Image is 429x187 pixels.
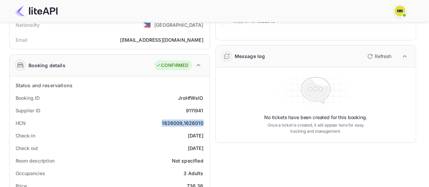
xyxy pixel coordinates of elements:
div: Status and reservations [16,82,73,89]
div: Nationality [16,21,40,29]
div: Room description [16,157,55,164]
div: [GEOGRAPHIC_DATA] [154,21,203,29]
button: Refresh [363,51,394,62]
div: Check out [16,145,38,152]
span: United States [143,19,151,31]
div: JroHfWsIO [178,94,203,101]
p: Refresh [375,53,391,60]
div: Booking details [28,62,65,69]
p: No tickets have been created for this booking. [264,114,367,121]
div: 3 Adults [183,170,203,177]
div: [DATE] [188,145,203,152]
div: [EMAIL_ADDRESS][DOMAIN_NAME] [120,36,203,43]
div: [DATE] [188,132,203,139]
div: Check-in [16,132,35,139]
div: CONFIRMED [156,62,188,69]
p: Once a ticket is created, it will appear here for easy tracking and management. [262,122,369,134]
div: Email [16,36,27,43]
img: LiteAPI Logo [15,5,58,16]
div: Not specified [172,157,203,164]
div: HCN [16,119,26,127]
div: Supplier ID [16,107,40,114]
div: 9111941 [186,107,203,114]
div: 1626009,1626010 [162,119,203,127]
div: Occupancies [16,170,45,177]
div: Booking ID [16,94,40,101]
img: N/A N/A [394,5,405,16]
div: Message log [235,53,265,60]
